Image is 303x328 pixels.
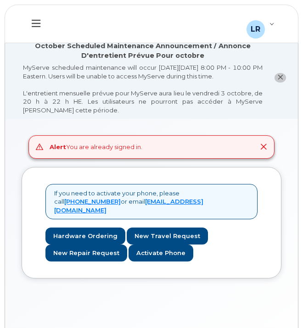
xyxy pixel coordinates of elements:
button: close notification [275,73,286,83]
a: [PHONE_NUMBER] [64,198,121,205]
a: New Repair Request [45,245,127,261]
div: MyServe scheduled maintenance will occur [DATE][DATE] 8:00 PM - 10:00 PM Eastern. Users will be u... [23,63,263,114]
strong: Alert [50,143,66,150]
a: New Travel Request [127,228,208,245]
p: If you need to activate your phone, please call or email [54,189,249,215]
a: Activate Phone [129,245,193,261]
a: [EMAIL_ADDRESS][DOMAIN_NAME] [54,198,203,214]
div: You are already signed in. [50,143,142,151]
a: Hardware Ordering [45,228,125,245]
div: October Scheduled Maintenance Announcement / Annonce D'entretient Prévue Pour octobre [23,41,263,61]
